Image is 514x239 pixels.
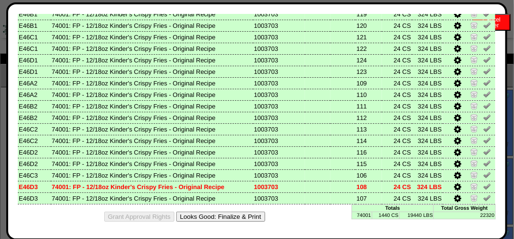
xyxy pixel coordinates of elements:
td: 324 LBS [412,100,443,112]
img: Zero Item and Verify [470,148,478,155]
img: Zero Item and Verify [470,56,478,63]
td: 24 CS [382,89,412,100]
img: Un-Verify Pick [483,56,491,63]
td: E46C1 [18,43,51,54]
td: 1003703 [253,158,305,169]
td: 324 LBS [412,54,443,66]
img: Un-Verify Pick [483,79,491,86]
td: E46B2 [18,112,51,123]
td: 324 LBS [412,135,443,146]
img: Zero Item and Verify [470,159,478,167]
img: Un-Verify Pick [483,90,491,98]
td: 116 [355,146,382,158]
td: Total Gross Weight [434,204,495,212]
td: E46B1 [18,20,51,31]
td: 24 CS [382,8,412,20]
img: Zero Item and Verify [470,44,478,52]
td: E46B2 [18,100,51,112]
td: 24 CS [382,43,412,54]
img: Zero Item and Verify [470,102,478,109]
td: 74001: FP - 12/18oz Kinder's Crispy Fries - Original Recipe [51,192,253,204]
td: 324 LBS [412,89,443,100]
td: 74001: FP - 12/18oz Kinder's Crispy Fries - Original Recipe [51,146,253,158]
td: 74001: FP - 12/18oz Kinder's Crispy Fries - Original Recipe [51,135,253,146]
td: 106 [355,169,382,181]
td: 324 LBS [412,43,443,54]
td: E46D1 [18,54,51,66]
img: Zero Item and Verify [470,90,478,98]
img: Zero Item and Verify [470,67,478,75]
td: 74001: FP - 12/18oz Kinder's Crispy Fries - Original Recipe [51,123,253,135]
td: 324 LBS [412,169,443,181]
td: 1003703 [253,169,305,181]
img: Zero Item and Verify [470,136,478,144]
td: 24 CS [382,123,412,135]
img: Zero Item and Verify [470,79,478,86]
td: 1003703 [253,8,305,20]
td: 107 [355,192,382,204]
td: 24 CS [382,20,412,31]
td: 74001: FP - 12/18oz Kinder's Crispy Fries - Original Recipe [51,43,253,54]
td: 324 LBS [412,31,443,43]
img: Un-Verify Pick [483,171,491,179]
img: Zero Item and Verify [470,33,478,40]
td: 74001: FP - 12/18oz Kinder's Crispy Fries - Original Recipe [51,169,253,181]
td: 1003703 [253,77,305,89]
img: Zero Item and Verify [470,182,478,190]
img: Un-Verify Pick [483,102,491,109]
td: 24 CS [382,135,412,146]
td: 1003703 [253,43,305,54]
img: Un-Verify Pick [483,194,491,202]
td: 19440 LBS [399,212,434,219]
td: 324 LBS [412,20,443,31]
td: 324 LBS [412,77,443,89]
td: 1003703 [253,31,305,43]
td: 1003703 [253,89,305,100]
img: Un-Verify Pick [483,44,491,52]
td: 74001: FP - 12/18oz Kinder's Crispy Fries - Original Recipe [51,181,253,192]
img: Un-Verify Pick [483,148,491,155]
img: Zero Item and Verify [470,125,478,132]
td: 119 [355,8,382,20]
td: 123 [355,66,382,77]
img: Un-Verify Pick [483,182,491,190]
img: Zero Item and Verify [470,194,478,202]
td: 24 CS [382,77,412,89]
img: Un-Verify Pick [483,21,491,29]
td: 1003703 [253,20,305,31]
img: Un-Verify Pick [483,33,491,40]
td: 324 LBS [412,146,443,158]
td: 74001: FP - 12/18oz Kinder's Crispy Fries - Original Recipe [51,77,253,89]
td: E46C1 [18,31,51,43]
td: 24 CS [382,146,412,158]
td: 112 [355,112,382,123]
td: 122 [355,43,382,54]
td: 24 CS [382,31,412,43]
img: Zero Item and Verify [470,171,478,179]
td: E46D2 [18,146,51,158]
img: Zero Item and Verify [470,113,478,121]
td: E46D3 [18,192,51,204]
td: 74001: FP - 12/18oz Kinder's Crispy Fries - Original Recipe [51,158,253,169]
td: 24 CS [382,181,412,192]
td: 324 LBS [412,192,443,204]
td: 24 CS [382,100,412,112]
td: 108 [355,181,382,192]
td: E46D2 [18,158,51,169]
img: Un-Verify Pick [483,67,491,75]
img: Zero Item and Verify [470,21,478,29]
td: 115 [355,158,382,169]
td: 111 [355,100,382,112]
td: 124 [355,54,382,66]
td: E46A2 [18,89,51,100]
td: 24 CS [382,54,412,66]
td: 74001: FP - 12/18oz Kinder's Crispy Fries - Original Recipe [51,112,253,123]
td: 1003703 [253,100,305,112]
td: E46D3 [18,181,51,192]
td: 113 [355,123,382,135]
td: E46B1 [18,8,51,20]
td: Totals [352,204,434,212]
td: 74001: FP - 12/18oz Kinder's Crispy Fries - Original Recipe [51,89,253,100]
td: 74001: FP - 12/18oz Kinder's Crispy Fries - Original Recipe [51,100,253,112]
td: 24 CS [382,192,412,204]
